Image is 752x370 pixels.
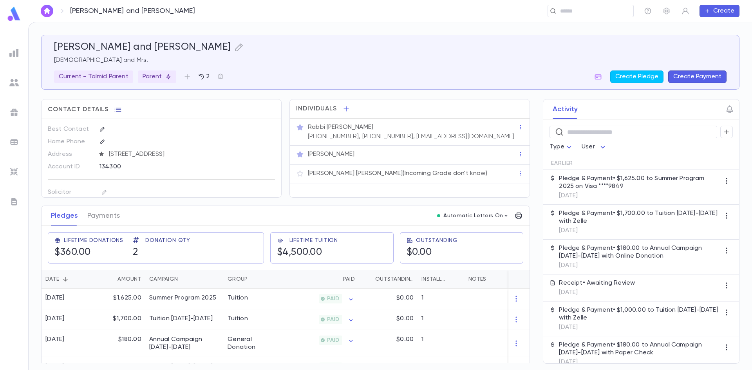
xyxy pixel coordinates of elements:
[6,6,22,22] img: logo
[133,247,190,258] h5: 2
[42,270,94,289] div: Date
[553,99,578,119] button: Activity
[178,273,190,285] button: Sort
[54,42,231,53] h5: [PERSON_NAME] and [PERSON_NAME]
[204,73,210,81] p: 2
[559,244,720,260] p: Pledge & Payment • $180.00 to Annual Campaign [DATE]-[DATE] with Online Donation
[700,5,739,17] button: Create
[106,150,276,158] span: [STREET_ADDRESS]
[289,237,338,244] span: Lifetime Tuition
[143,73,172,81] p: Parent
[48,135,93,148] p: Home Phone
[308,150,354,158] p: [PERSON_NAME]
[418,309,465,330] div: 1
[416,237,458,244] span: Outstanding
[145,270,224,289] div: Campaign
[396,336,414,343] p: $0.00
[277,247,338,258] h5: $4,500.00
[149,315,213,323] div: Tuition 2024-2025
[465,270,562,289] div: Notes
[550,139,574,155] div: Type
[42,8,52,14] img: home_white.a664292cf8c1dea59945f0da9f25487c.svg
[559,192,720,200] p: [DATE]
[324,316,342,323] span: PAID
[282,270,359,289] div: Paid
[51,206,78,226] button: Pledges
[48,123,93,135] p: Best Contact
[363,273,375,285] button: Sort
[138,70,176,83] div: Parent
[559,306,720,322] p: Pledge & Payment • $1,000.00 to Tuition [DATE]-[DATE] with Zelle
[418,289,465,309] div: 1
[582,139,607,155] div: User
[54,247,123,258] h5: $360.00
[45,270,59,289] div: Date
[418,330,465,357] div: 1
[324,296,342,302] span: PAID
[308,133,515,141] p: [PHONE_NUMBER], [PHONE_NUMBER], [EMAIL_ADDRESS][DOMAIN_NAME]
[308,123,373,131] p: Rabbi [PERSON_NAME]
[117,270,141,289] div: Amount
[296,105,337,113] span: Individuals
[105,273,117,285] button: Sort
[48,106,108,114] span: Contact Details
[9,108,19,117] img: campaigns_grey.99e729a5f7ee94e3726e6486bddda8f1.svg
[248,273,260,285] button: Sort
[228,294,248,302] div: Tuition
[228,315,248,323] div: Tuition
[582,144,595,150] span: User
[551,160,573,166] span: Earlier
[45,315,65,323] div: [DATE]
[550,144,564,150] span: Type
[45,336,65,343] div: [DATE]
[228,270,248,289] div: Group
[9,48,19,58] img: reports_grey.c525e4749d1bce6a11f5fe2a8de1b229.svg
[343,270,355,289] div: Paid
[149,270,178,289] div: Campaign
[668,70,727,83] button: Create Payment
[70,7,195,15] p: [PERSON_NAME] and [PERSON_NAME]
[559,289,635,296] p: [DATE]
[559,227,720,235] p: [DATE]
[9,137,19,147] img: batches_grey.339ca447c9d9533ef1741baa751efc33.svg
[94,330,145,357] div: $180.00
[59,273,72,285] button: Sort
[324,337,342,343] span: PAID
[559,175,720,190] p: Pledge & Payment • $1,625.00 to Summer Program 2025 on Visa ****9849
[9,167,19,177] img: imports_grey.530a8a0e642e233f2baf0ef88e8c9fcb.svg
[418,270,465,289] div: Installments
[407,247,458,258] h5: $0.00
[54,70,133,83] div: Current - Talmid Parent
[48,186,93,199] p: Solicitor
[559,323,720,331] p: [DATE]
[359,270,418,289] div: Outstanding
[434,210,512,221] button: Automatic Letters On
[94,309,145,330] div: $1,700.00
[468,270,486,289] div: Notes
[9,197,19,206] img: letters_grey.7941b92b52307dd3b8a917253454ce1c.svg
[94,289,145,309] div: $1,625.00
[331,273,343,285] button: Sort
[9,78,19,87] img: students_grey.60c7aba0da46da39d6d829b817ac14fc.svg
[48,148,93,161] p: Address
[224,270,282,289] div: Group
[48,161,93,173] p: Account ID
[149,294,216,302] div: Summer Program 2025
[396,294,414,302] p: $0.00
[145,237,190,244] span: Donation Qty
[396,315,414,323] p: $0.00
[87,206,120,226] button: Payments
[448,273,461,285] button: Sort
[99,161,236,172] div: 134300
[54,56,727,64] p: [DEMOGRAPHIC_DATA] and Mrs.
[559,262,720,269] p: [DATE]
[228,336,278,351] div: General Donation
[375,270,414,289] div: Outstanding
[559,209,720,225] p: Pledge & Payment • $1,700.00 to Tuition [DATE]-[DATE] with Zelle
[559,279,635,287] p: Receipt • Awaiting Review
[559,341,720,357] p: Pledge & Payment • $180.00 to Annual Campaign [DATE]-[DATE] with Paper Check
[45,294,65,302] div: [DATE]
[59,73,128,81] p: Current - Talmid Parent
[64,237,123,244] span: Lifetime Donations
[421,270,448,289] div: Installments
